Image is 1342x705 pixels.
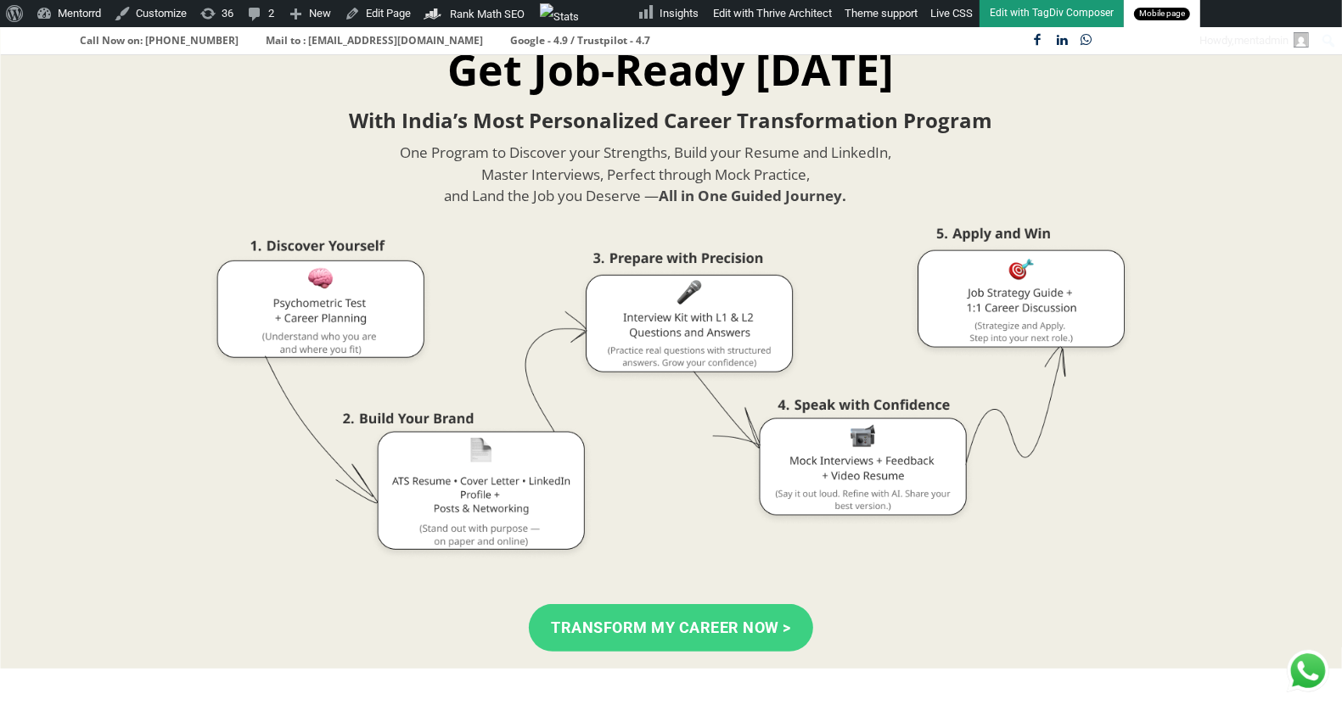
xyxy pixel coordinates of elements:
[1074,29,1098,53] a: Whatsapp
[448,48,895,91] h3: Get Job-Ready [DATE]
[660,7,699,20] span: Insights
[81,142,1211,207] p: One Program to Discover your Strengths, Build your Resume and LinkedIn, Master Interviews, Perfec...
[1050,29,1075,53] a: Linkedin
[1025,29,1050,53] a: Facebook
[350,110,993,131] h3: With India’s Most Personalized Career Transformation Program
[540,3,579,31] img: Views over 48 hours. Click for more Jetpack Stats.
[450,8,525,20] span: Rank Math SEO
[267,29,484,53] p: Mail to : [EMAIL_ADDRESS][DOMAIN_NAME]
[1287,650,1329,692] div: Chat with Us
[81,29,239,53] p: Call Now on: [PHONE_NUMBER]
[529,604,813,652] a: Transform My Career Now >
[1193,27,1316,54] a: Howdy,
[511,29,651,53] p: Google - 4.9 / Trustpilot - 4.7
[660,186,847,205] strong: All in One Guided Journey.
[1234,34,1289,47] span: mentadmin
